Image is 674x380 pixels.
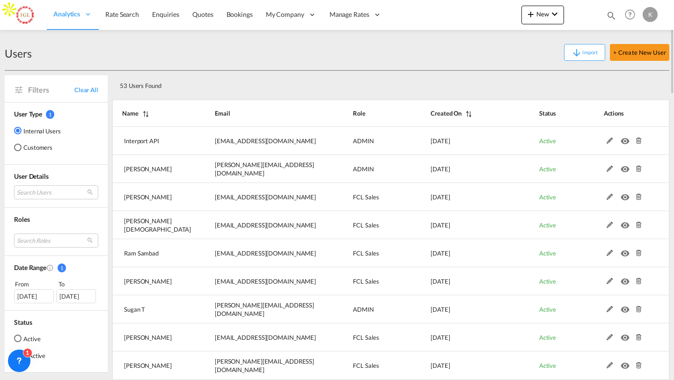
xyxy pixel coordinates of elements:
td: FCL Sales [330,323,407,351]
span: Status [14,318,32,326]
span: [PERSON_NAME][EMAIL_ADDRESS][DOMAIN_NAME] [215,358,314,373]
md-icon: icon-eye [621,304,633,310]
span: [EMAIL_ADDRESS][DOMAIN_NAME] [215,137,316,145]
span: User Type [14,110,42,118]
th: Actions [580,100,669,127]
td: FCL Sales [330,183,407,211]
span: [DATE] [431,165,450,173]
span: Date Range [14,263,46,271]
span: [PERSON_NAME] [124,278,172,285]
div: To [58,279,99,289]
div: [DATE] [56,289,96,303]
td: 2025-07-14 [407,211,516,239]
span: FCL Sales [353,334,379,341]
span: FCL Sales [353,362,379,369]
span: From To [DATE][DATE] [14,279,98,303]
td: ADMIN [330,127,407,155]
span: [DATE] [431,221,450,229]
md-radio-button: Customers [14,143,61,152]
span: FCL Sales [353,278,379,285]
td: ADMIN [330,155,407,183]
td: FCL Sales [330,211,407,239]
span: FCL Sales [353,221,379,229]
td: Sugan T [112,295,191,323]
span: User Details [14,172,49,180]
td: Jaideep Raha [112,267,191,295]
span: Clear All [74,86,98,94]
span: [DATE] [431,193,450,201]
td: ambika.s@interportglobal.com [191,351,330,380]
span: [DATE] [431,137,450,145]
td: 2025-05-05 [407,351,516,380]
td: 2025-07-25 [407,183,516,211]
span: Active [539,137,556,145]
td: 2025-06-21 [407,267,516,295]
span: Filters [28,85,74,95]
span: [DATE] [431,334,450,341]
md-icon: icon-arrow-down [571,47,582,58]
span: [PERSON_NAME] [124,165,172,173]
span: Active [539,278,556,285]
span: 1 [58,263,66,272]
span: Active [539,193,556,201]
md-icon: icon-eye [621,191,633,198]
th: Created On [407,100,516,127]
td: Interport API [112,127,191,155]
td: interportglobal@freightify.com [191,127,330,155]
div: Users [5,46,32,61]
td: FCL Sales [330,351,407,380]
span: Interport API [124,137,159,145]
td: ram_bhavnagar@interportglobal.com [191,239,330,267]
span: FCL Sales [353,249,379,257]
span: [EMAIL_ADDRESS][DOMAIN_NAME] [215,193,316,201]
span: Ram Sambad [124,249,159,257]
td: Ram Sambad [112,239,191,267]
span: Active [539,165,556,173]
td: lalit_jaipur@interportglobal.com [191,211,330,239]
td: Mario Dordoni [112,323,191,351]
td: Rima Roy [112,183,191,211]
th: Email [191,100,330,127]
span: Active [539,221,556,229]
span: ADMIN [353,165,374,173]
td: 2025-08-14 [407,127,516,155]
md-icon: icon-eye [621,219,633,226]
td: rima_kolkata@interportglobal.com [191,183,330,211]
span: [DATE] [431,278,450,285]
span: [DATE] [431,362,450,369]
div: [DATE] [14,289,54,303]
span: [EMAIL_ADDRESS][DOMAIN_NAME] [215,278,316,285]
span: FCL Sales [353,193,379,201]
td: Ambika Shekar [112,351,191,380]
span: [PERSON_NAME][EMAIL_ADDRESS][DOMAIN_NAME] [215,161,314,177]
md-radio-button: Active [14,334,45,343]
span: [EMAIL_ADDRESS][DOMAIN_NAME] [215,334,316,341]
th: Role [330,100,407,127]
span: [EMAIL_ADDRESS][DOMAIN_NAME] [215,249,316,257]
td: 2025-05-19 [407,295,516,323]
span: Active [539,249,556,257]
md-icon: icon-eye [621,360,633,366]
span: ADMIN [353,137,374,145]
md-icon: icon-eye [621,163,633,170]
md-icon: Created On [46,264,54,271]
td: 2025-06-21 [407,239,516,267]
td: Lalit Swami [112,211,191,239]
td: FCL Sales [330,239,407,267]
button: icon-arrow-downImport [564,44,605,61]
span: Active [539,334,556,341]
span: Roles [14,215,30,223]
span: [PERSON_NAME] [124,334,172,341]
td: kirk.aranha@freightify.com [191,155,330,183]
td: Kirk Freightify [112,155,191,183]
th: Status [516,100,580,127]
md-icon: icon-eye [621,276,633,282]
span: Active [539,306,556,313]
td: sugantha.rajan@freightfy.com [191,295,330,323]
md-radio-button: Internal Users [14,126,61,135]
td: ADMIN [330,295,407,323]
span: [PERSON_NAME][DEMOGRAPHIC_DATA] [124,217,191,233]
span: [PERSON_NAME] [124,193,172,201]
span: [EMAIL_ADDRESS][DOMAIN_NAME] [215,221,316,229]
td: mario.d@interportglobal.com [191,323,330,351]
